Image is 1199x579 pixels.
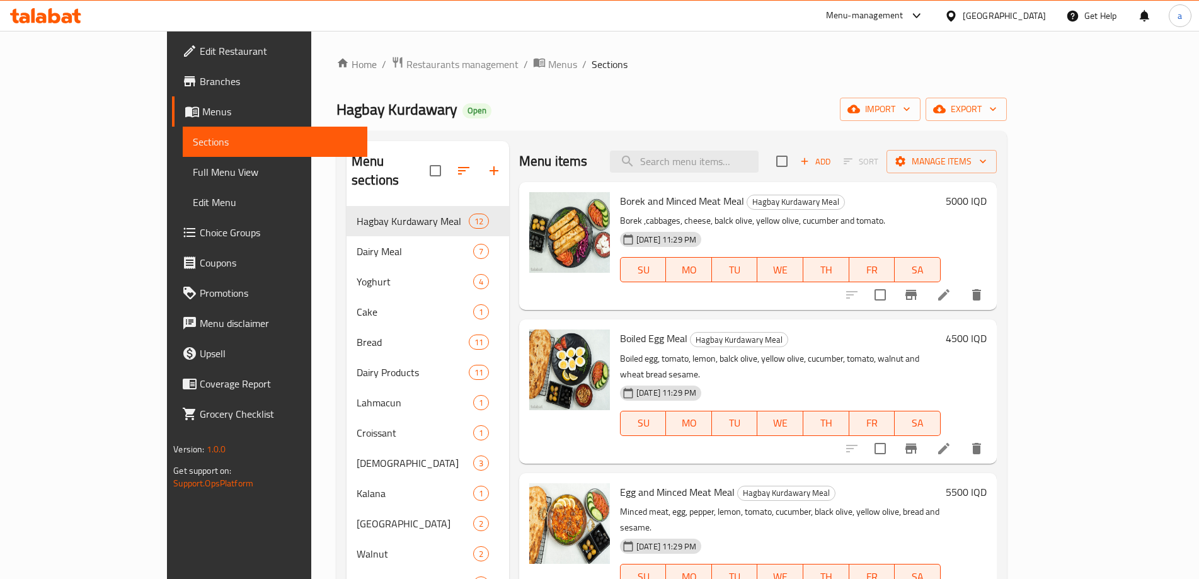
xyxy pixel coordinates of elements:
span: WE [762,261,798,279]
span: Branches [200,74,357,89]
span: Hagbay Kurdawary Meal [691,333,788,347]
span: TU [717,414,753,432]
span: Sections [193,134,357,149]
span: Sort sections [449,156,479,186]
span: Add [798,154,832,169]
span: Dairy Products [357,365,469,380]
span: Egg and Minced Meat Meal [620,483,735,502]
div: items [473,274,489,289]
div: Cake1 [347,297,509,327]
span: Menus [202,104,357,119]
span: Promotions [200,285,357,301]
input: search [610,151,759,173]
span: Restaurants management [406,57,519,72]
a: Sections [183,127,367,157]
h2: Menu sections [352,152,430,190]
span: Grocery Checklist [200,406,357,421]
div: items [473,546,489,561]
span: Edit Menu [193,195,357,210]
button: TH [803,411,849,436]
img: Boiled Egg Meal [529,330,610,410]
button: WE [757,411,803,436]
div: Open [462,103,491,118]
span: Select section [769,148,795,175]
a: Grocery Checklist [172,399,367,429]
div: items [469,365,489,380]
a: Edit Restaurant [172,36,367,66]
div: Croissant [357,425,473,440]
button: delete [961,280,992,310]
div: Hagbay Kurdawary Meal [357,214,469,229]
span: Open [462,105,491,116]
span: SA [900,261,936,279]
span: MO [671,261,707,279]
span: WE [762,414,798,432]
span: 1.0.0 [207,441,226,457]
a: Menus [533,56,577,72]
button: WE [757,257,803,282]
span: Hagbay Kurdawary Meal [747,195,844,209]
div: Lahmacun1 [347,387,509,418]
h6: 4500 IQD [946,330,987,347]
div: items [469,335,489,350]
a: Restaurants management [391,56,519,72]
span: [DEMOGRAPHIC_DATA] [357,456,473,471]
div: items [473,516,489,531]
div: Hagbay Kurdawary Meal [747,195,845,210]
span: Sections [592,57,628,72]
div: Yoghurt4 [347,267,509,297]
span: Choice Groups [200,225,357,240]
button: Add [795,152,835,171]
button: import [840,98,921,121]
a: Coupons [172,248,367,278]
span: Get support on: [173,462,231,479]
span: Yoghurt [357,274,473,289]
span: 12 [469,215,488,227]
div: Walnut [357,546,473,561]
span: import [850,101,910,117]
span: 2 [474,518,488,530]
p: Borek ,cabbages, cheese, balck olive, yellow olive, cucumber and tomato. [620,213,941,229]
span: Select all sections [422,158,449,184]
img: Egg and Minced Meat Meal [529,483,610,564]
span: Manage items [897,154,987,169]
div: Dairy Meal [357,244,473,259]
div: items [473,486,489,501]
a: Full Menu View [183,157,367,187]
div: Cake [357,304,473,319]
div: [GEOGRAPHIC_DATA] [963,9,1046,23]
li: / [382,57,386,72]
button: SA [895,411,941,436]
span: Kalana [357,486,473,501]
span: Select to update [867,282,893,308]
span: Hagbay Kurdawary [336,95,457,123]
span: Full Menu View [193,164,357,180]
button: delete [961,433,992,464]
img: Borek and Minced Meat Meal [529,192,610,273]
button: TU [712,257,758,282]
li: / [582,57,587,72]
div: Kalana1 [347,478,509,508]
span: 11 [469,336,488,348]
button: Manage items [886,150,997,173]
button: MO [666,257,712,282]
span: Upsell [200,346,357,361]
span: Coupons [200,255,357,270]
span: Coverage Report [200,376,357,391]
div: Kulicha [357,456,473,471]
span: 1 [474,488,488,500]
div: items [473,304,489,319]
a: Branches [172,66,367,96]
div: Hagbay Kurdawary Meal [737,486,835,501]
span: 1 [474,397,488,409]
button: MO [666,411,712,436]
a: Upsell [172,338,367,369]
span: TH [808,261,844,279]
a: Coverage Report [172,369,367,399]
span: 7 [474,246,488,258]
div: Menu-management [826,8,904,23]
div: [GEOGRAPHIC_DATA]2 [347,508,509,539]
span: FR [854,414,890,432]
button: export [926,98,1007,121]
span: 3 [474,457,488,469]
